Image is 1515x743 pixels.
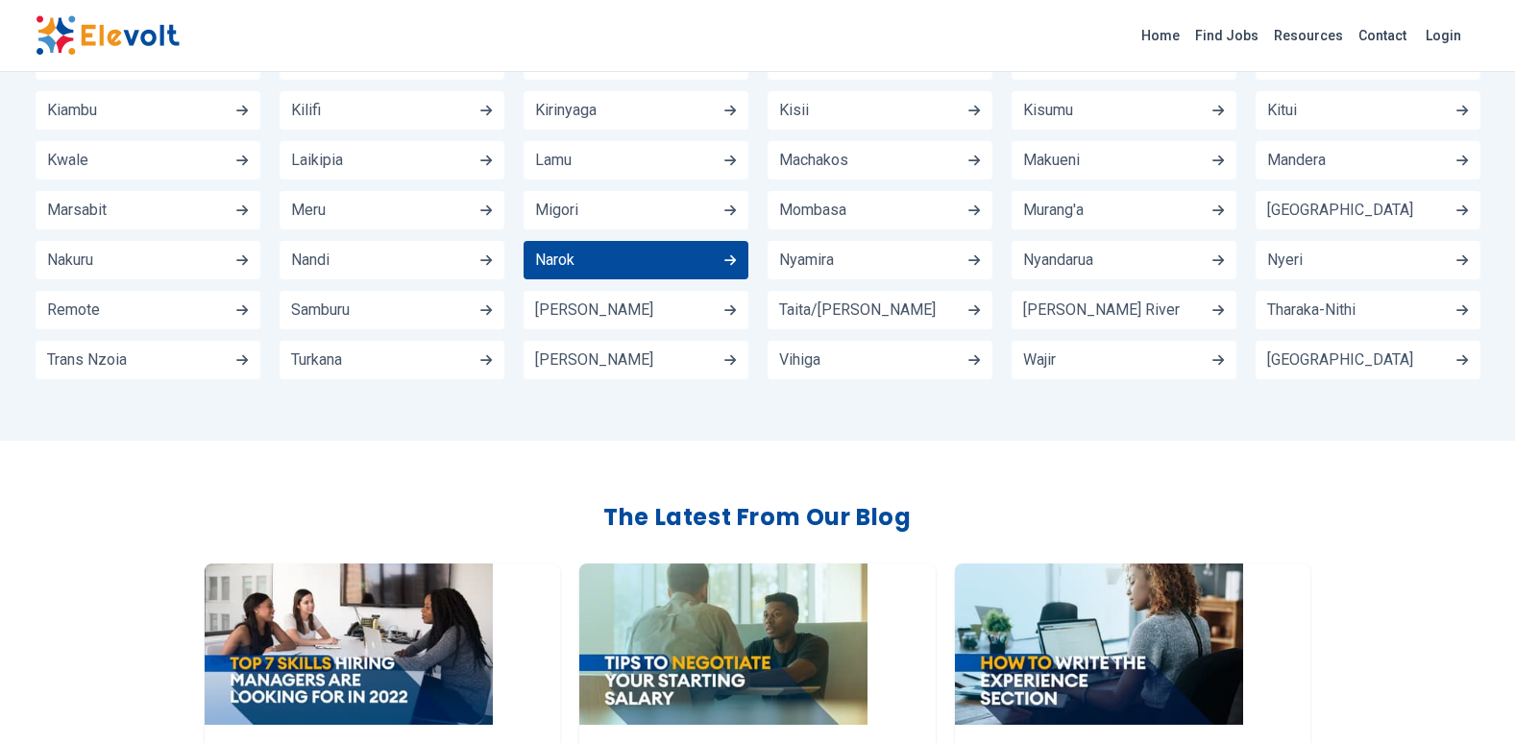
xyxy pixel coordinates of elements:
a: Meru [280,191,504,229]
span: Nyandarua [1023,252,1093,268]
a: Find Jobs [1187,20,1266,51]
a: Samburu [280,291,504,329]
span: Kiambu [47,103,97,118]
a: Tharaka-Nithi [1256,291,1480,329]
span: Nyeri [1267,252,1303,268]
span: Kwale [47,153,88,168]
span: [PERSON_NAME] River [1023,302,1180,318]
a: Home [1134,20,1187,51]
a: [PERSON_NAME] [524,341,748,379]
span: Migori [535,203,578,218]
span: Kitui [1267,103,1297,118]
span: Vihiga [779,352,820,368]
a: Kwale [36,141,260,180]
a: Kiambu [36,91,260,130]
span: Mombasa [779,203,846,218]
a: Migori [524,191,748,229]
span: Meru [291,203,326,218]
a: Taita/[PERSON_NAME] [768,291,992,329]
a: Mombasa [768,191,992,229]
h2: The Latest From Our Blog [36,502,1480,533]
span: Nakuru [47,252,93,268]
a: Laikipia [280,141,504,180]
a: Kisii [768,91,992,130]
span: Nyamira [779,252,834,268]
span: [PERSON_NAME] [535,302,653,318]
a: Lamu [524,141,748,180]
span: Tharaka-Nithi [1267,302,1356,318]
span: Remote [47,302,100,318]
span: Laikipia [291,153,343,168]
a: [PERSON_NAME] [524,291,748,329]
span: Taita/[PERSON_NAME] [779,302,936,318]
span: Kisumu [1023,103,1073,118]
a: Nyandarua [1012,241,1236,279]
span: Mandera [1267,153,1326,168]
a: Marsabit [36,191,260,229]
a: [GEOGRAPHIC_DATA] [1256,191,1480,229]
img: Elevolt [36,15,180,56]
span: Trans Nzoia [47,352,127,368]
span: [GEOGRAPHIC_DATA] [1267,352,1413,368]
a: Login [1414,16,1473,55]
a: Murang'a [1012,191,1236,229]
a: Resources [1266,20,1351,51]
span: Lamu [535,153,572,168]
a: Kisumu [1012,91,1236,130]
a: Nyeri [1256,241,1480,279]
span: [GEOGRAPHIC_DATA] [1267,203,1413,218]
a: Nyamira [768,241,992,279]
a: Wajir [1012,341,1236,379]
span: Samburu [291,302,350,318]
a: Kitui [1256,91,1480,130]
a: Nandi [280,241,504,279]
a: Kilifi [280,91,504,130]
iframe: Chat Widget [1419,651,1515,743]
span: Marsabit [47,203,107,218]
a: Makueni [1012,141,1236,180]
img: Top 7 Skills Hiring Managers are Looking For In 2022 [205,563,493,726]
span: Kilifi [291,103,321,118]
a: [GEOGRAPHIC_DATA] [1256,341,1480,379]
a: Turkana [280,341,504,379]
a: Remote [36,291,260,329]
a: Trans Nzoia [36,341,260,379]
span: Makueni [1023,153,1080,168]
a: [PERSON_NAME] River [1012,291,1236,329]
a: Mandera [1256,141,1480,180]
span: Murang'a [1023,203,1084,218]
span: Kirinyaga [535,103,597,118]
span: [PERSON_NAME] [535,352,653,368]
span: Turkana [291,352,342,368]
a: Contact [1351,20,1414,51]
span: Kisii [779,103,809,118]
span: Machakos [779,153,848,168]
span: Nandi [291,252,330,268]
a: Narok [524,241,748,279]
span: Narok [535,252,574,268]
a: Kirinyaga [524,91,748,130]
img: How To Write The Experience Section Of Your CV [955,563,1243,726]
img: Tips to negotiate your starting salary [579,563,867,726]
a: Nakuru [36,241,260,279]
a: Vihiga [768,341,992,379]
span: Wajir [1023,352,1056,368]
a: Machakos [768,141,992,180]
